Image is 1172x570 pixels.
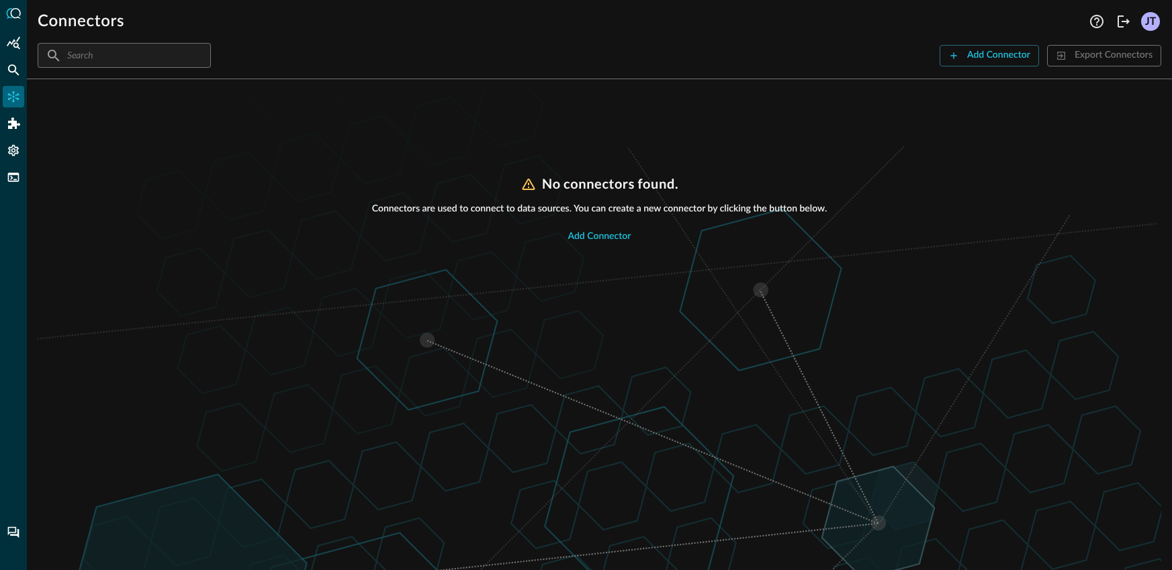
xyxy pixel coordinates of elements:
button: Add Connector [560,226,639,247]
div: FSQL [3,167,24,188]
h1: Connectors [38,11,124,32]
button: Help [1086,11,1108,32]
div: Federated Search [3,59,24,81]
span: Connectors are used to connect to data sources. You can create a new connector by clicking the bu... [372,203,827,215]
div: Chat [3,522,24,543]
h3: No connectors found. [542,176,678,192]
button: Logout [1113,11,1134,32]
button: Add Connector [940,45,1039,66]
div: Add Connector [967,47,1030,64]
span: There are no connectors available to export. [1047,45,1161,66]
div: JT [1141,12,1160,31]
div: Add Connector [568,228,631,245]
div: Connectors [3,86,24,107]
div: Summary Insights [3,32,24,54]
div: Addons [3,113,25,134]
input: Search [67,43,180,68]
div: Settings [3,140,24,161]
